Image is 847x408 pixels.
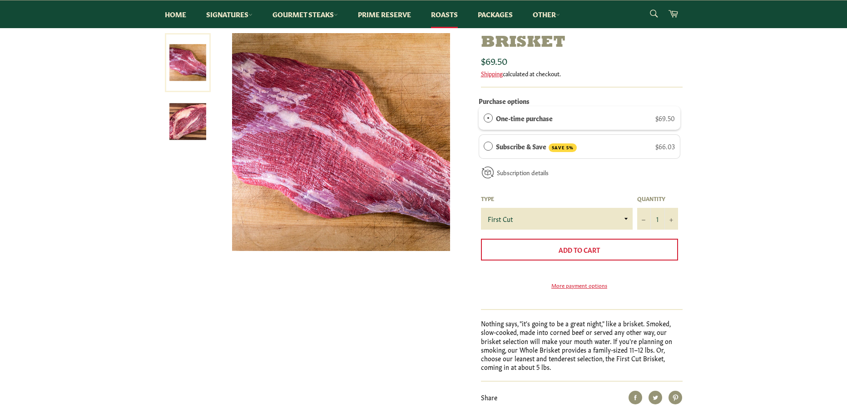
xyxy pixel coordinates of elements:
[169,103,206,140] img: Brisket
[664,208,678,230] button: Increase item quantity by one
[469,0,522,28] a: Packages
[496,113,553,123] label: One-time purchase
[232,33,450,251] img: Brisket
[524,0,569,28] a: Other
[479,96,530,105] label: Purchase options
[481,195,633,202] label: Type
[481,393,497,402] span: Share
[549,143,577,152] span: SAVE 5%
[481,54,507,67] span: $69.50
[655,113,675,123] span: $69.50
[637,195,678,202] label: Quantity
[496,141,577,152] label: Subscribe & Save
[197,0,262,28] a: Signatures
[497,168,549,177] a: Subscription details
[481,69,503,78] a: Shipping
[349,0,420,28] a: Prime Reserve
[655,142,675,151] span: $66.03
[422,0,467,28] a: Roasts
[484,141,493,151] div: Subscribe & Save
[481,33,683,53] h1: Brisket
[559,245,600,254] span: Add to Cart
[481,281,678,289] a: More payment options
[263,0,347,28] a: Gourmet Steaks
[481,69,683,78] div: calculated at checkout.
[484,113,493,123] div: One-time purchase
[481,319,683,372] p: Nothing says, "it's going to be a great night," like a brisket. Smoked, slow-cooked, made into co...
[156,0,195,28] a: Home
[481,239,678,261] button: Add to Cart
[637,208,651,230] button: Reduce item quantity by one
